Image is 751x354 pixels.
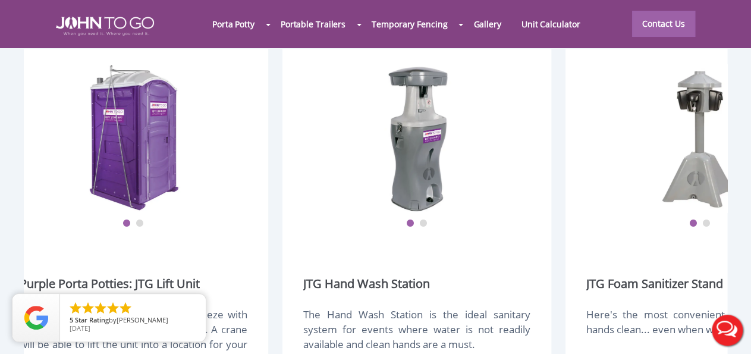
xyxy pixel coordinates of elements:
[81,301,95,315] li: 
[106,301,120,315] li: 
[68,301,83,315] li: 
[202,11,265,37] a: Porta Potty
[75,315,109,324] span: Star Rating
[703,306,751,354] button: Live Chat
[689,220,697,228] button: 1 of 2
[702,220,711,228] button: 2 of 2
[24,306,48,330] img: Review Rating
[271,11,356,37] a: Portable Trailers
[406,220,414,228] button: 1 of 2
[70,317,196,325] span: by
[118,301,133,315] li: 
[463,11,511,37] a: Gallery
[70,324,90,333] span: [DATE]
[632,11,695,37] a: Contact Us
[303,275,430,292] a: JTG Hand Wash Station
[20,275,200,292] a: Purple Porta Potties: JTG Lift Unit
[93,301,108,315] li: 
[362,11,457,37] a: Temporary Fencing
[70,315,73,324] span: 5
[419,220,428,228] button: 2 of 2
[511,11,590,37] a: Unit Calculator
[586,275,723,292] a: JTG Foam Sanitizer Stand
[117,315,168,324] span: [PERSON_NAME]
[136,220,144,228] button: 2 of 2
[122,220,131,228] button: 1 of 2
[56,17,154,36] img: JOHN to go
